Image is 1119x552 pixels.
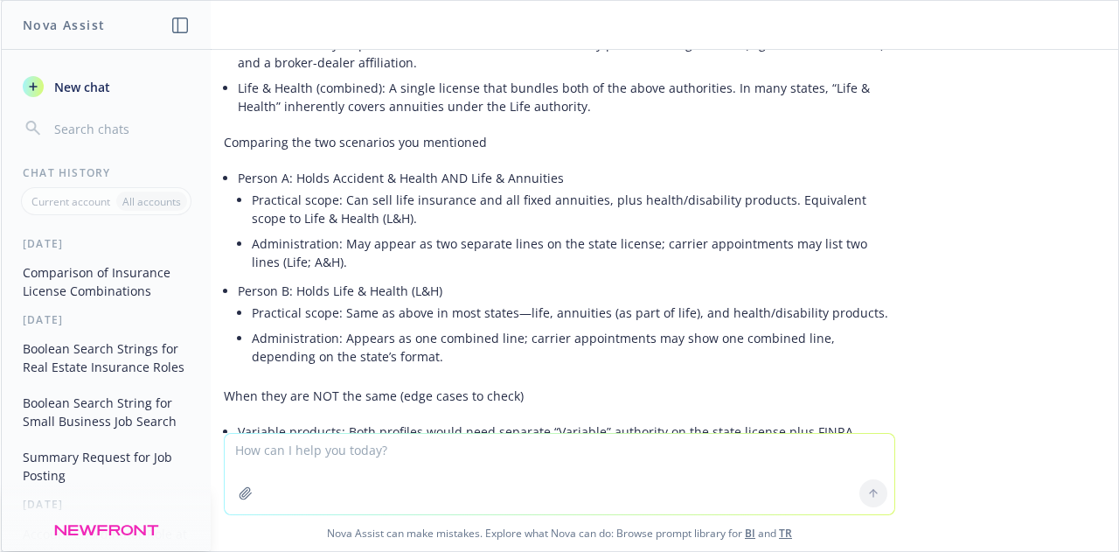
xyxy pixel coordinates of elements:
[23,16,105,34] h1: Nova Assist
[2,165,211,180] div: Chat History
[51,116,190,141] input: Search chats
[2,497,211,512] div: [DATE]
[224,133,895,151] p: Comparing the two scenarios you mentioned
[252,231,895,275] li: Administration: May appear as two separate lines on the state license; carrier appointments may l...
[238,282,895,300] p: Person B: Holds Life & Health (L&H)
[224,387,895,405] p: When they are NOT the same (edge cases to check)
[16,258,197,305] button: Comparison of Insurance License Combinations
[779,526,792,541] a: TR
[51,78,110,96] span: New chat
[252,300,895,325] li: Practical scope: Same as above in most states—life, annuities (as part of life), and health/disab...
[252,187,895,231] li: Practical scope: Can sell life insurance and all fixed annuities, plus health/disability products...
[238,419,895,463] li: Variable products: Both profiles would need separate “Variable” authority on the state license pl...
[31,194,110,209] p: Current account
[2,312,211,327] div: [DATE]
[8,515,1111,551] span: Nova Assist can make mistakes. Explore what Nova can do: Browse prompt library for and
[16,334,197,381] button: Boolean Search Strings for Real Estate Insurance Roles
[745,526,755,541] a: BI
[16,71,197,102] button: New chat
[2,236,211,251] div: [DATE]
[16,388,197,436] button: Boolean Search String for Small Business Job Search
[238,75,895,119] li: Life & Health (combined): A single license that bundles both of the above authorities. In many st...
[122,194,181,209] p: All accounts
[238,169,895,187] p: Person A: Holds Accident & Health AND Life & Annuities
[252,325,895,369] li: Administration: Appears as one combined line; carrier appointments may show one combined line, de...
[16,443,197,490] button: Summary Request for Job Posting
